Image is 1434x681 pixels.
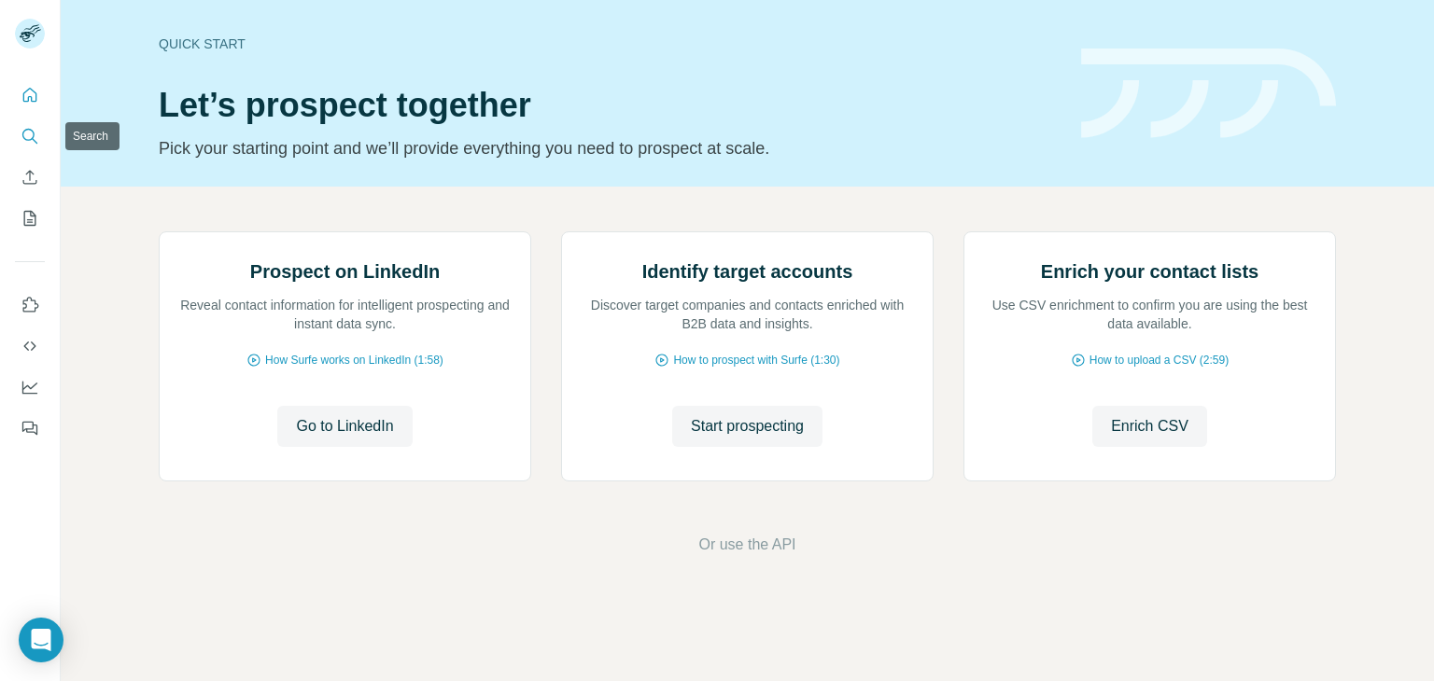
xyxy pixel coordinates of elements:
h2: Prospect on LinkedIn [250,258,440,285]
span: How to prospect with Surfe (1:30) [673,352,839,368]
h1: Let’s prospect together [159,87,1059,124]
span: How Surfe works on LinkedIn (1:58) [265,352,443,368]
button: Enrich CSV [1092,406,1207,447]
button: Start prospecting [672,406,822,447]
button: Dashboard [15,370,45,404]
button: Use Surfe on LinkedIn [15,288,45,322]
button: Feedback [15,411,45,445]
span: How to upload a CSV (2:59) [1090,352,1229,368]
h2: Identify target accounts [642,258,853,285]
p: Pick your starting point and we’ll provide everything you need to prospect at scale. [159,135,1059,161]
span: Start prospecting [691,415,804,438]
button: My lists [15,202,45,235]
p: Discover target companies and contacts enriched with B2B data and insights. [581,296,914,333]
img: banner [1081,49,1336,139]
button: Search [15,119,45,153]
button: Quick start [15,78,45,112]
span: Go to LinkedIn [296,415,393,438]
span: Enrich CSV [1111,415,1188,438]
p: Reveal contact information for intelligent prospecting and instant data sync. [178,296,512,333]
h2: Enrich your contact lists [1041,258,1258,285]
div: Quick start [159,35,1059,53]
button: Enrich CSV [15,160,45,194]
p: Use CSV enrichment to confirm you are using the best data available. [983,296,1316,333]
button: Use Surfe API [15,329,45,363]
button: Or use the API [698,534,795,556]
div: Open Intercom Messenger [19,618,63,662]
button: Go to LinkedIn [277,406,412,447]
